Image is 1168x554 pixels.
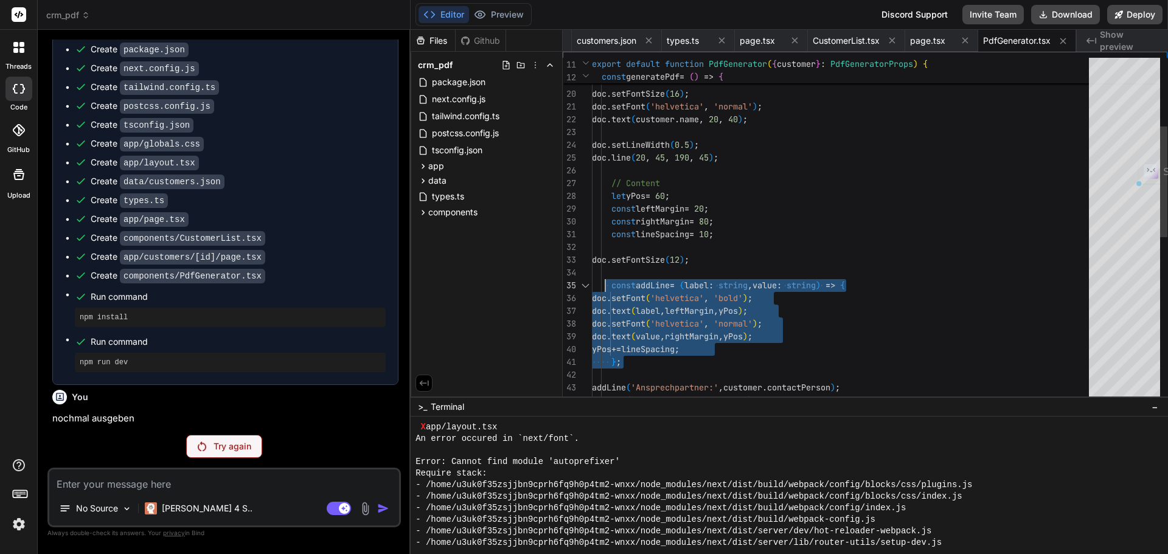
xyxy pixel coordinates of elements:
[757,101,762,112] span: ;
[145,502,157,514] img: Claude 4 Sonnet
[611,280,636,291] span: const
[718,382,723,393] span: ,
[694,71,699,82] span: )
[91,81,219,94] div: Create
[120,80,219,95] code: tailwind.config.ts
[611,318,645,329] span: setFont
[592,382,626,393] span: addLine
[607,88,611,99] span: .
[777,280,782,291] span: :
[563,317,576,330] div: 38
[607,152,611,163] span: .
[1100,29,1158,53] span: Show preview
[675,152,689,163] span: 190
[9,514,29,535] img: settings
[631,331,636,342] span: (
[650,293,704,303] span: 'helvetica'
[611,344,621,355] span: +=
[214,440,251,452] p: Try again
[684,280,709,291] span: label
[563,139,576,151] div: 24
[431,189,465,204] span: types.ts
[753,395,757,406] span: ;
[830,382,835,393] span: )
[740,35,775,47] span: page.tsx
[91,100,214,113] div: Create
[428,206,478,218] span: components
[563,177,576,190] div: 27
[91,232,265,244] div: Create
[645,318,650,329] span: (
[592,58,621,69] span: export
[563,330,576,343] div: 39
[636,280,670,291] span: addLine
[607,254,611,265] span: .
[830,58,913,69] span: PdfGeneratorProps
[753,101,757,112] span: )
[563,164,576,177] div: 26
[577,279,593,292] div: Click to collapse the range.
[670,139,675,150] span: (
[607,139,611,150] span: .
[592,254,607,265] span: doc
[91,156,199,169] div: Create
[709,280,714,291] span: :
[680,88,684,99] span: )
[813,35,880,47] span: CustomerList.tsx
[714,152,718,163] span: ;
[728,114,738,125] span: 40
[665,254,670,265] span: (
[592,318,607,329] span: doc
[748,280,753,291] span: ,
[607,101,611,112] span: .
[415,525,931,537] span: - /home/u3uk0f35zsjjbn9cprh6fq9h0p4tm2-wnxx/node_modules/next/dist/server/dev/hot-reloader-webpac...
[704,203,709,214] span: ;
[660,305,665,316] span: ,
[645,190,650,201] span: =
[120,269,265,283] code: components/PdfGenerator.tsx
[636,229,689,240] span: lineSpacing
[592,293,607,303] span: doc
[120,137,204,151] code: app/globals.css
[80,313,381,322] pre: npm install
[1031,5,1100,24] button: Download
[772,58,777,69] span: {
[699,229,709,240] span: 10
[762,382,767,393] span: .
[120,193,168,208] code: types.ts
[418,401,427,413] span: >_
[684,203,689,214] span: =
[714,305,718,316] span: ,
[983,35,1051,47] span: PdfGenerator.tsx
[631,152,636,163] span: (
[592,344,611,355] span: yPos
[704,293,709,303] span: ,
[607,305,611,316] span: .
[689,139,694,150] span: )
[563,356,576,369] div: 41
[636,331,660,342] span: value
[563,126,576,139] div: 23
[689,152,694,163] span: ,
[91,137,204,150] div: Create
[689,229,694,240] span: =
[723,382,762,393] span: customer
[1152,401,1158,413] span: −
[840,280,845,291] span: {
[787,280,816,291] span: string
[704,71,714,82] span: =>
[415,479,972,491] span: - /home/u3uk0f35zsjjbn9cprh6fq9h0p4tm2-wnxx/node_modules/next/dist/build/webpack/config/blocks/cs...
[563,203,576,215] div: 29
[621,344,675,355] span: lineSpacing
[91,194,168,207] div: Create
[743,331,748,342] span: )
[826,280,835,291] span: =>
[120,61,199,76] code: next.config.js
[428,160,444,172] span: app
[91,336,386,348] span: Run command
[699,152,709,163] span: 45
[748,395,753,406] span: )
[611,331,631,342] span: text
[5,61,32,72] label: threads
[636,114,675,125] span: customer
